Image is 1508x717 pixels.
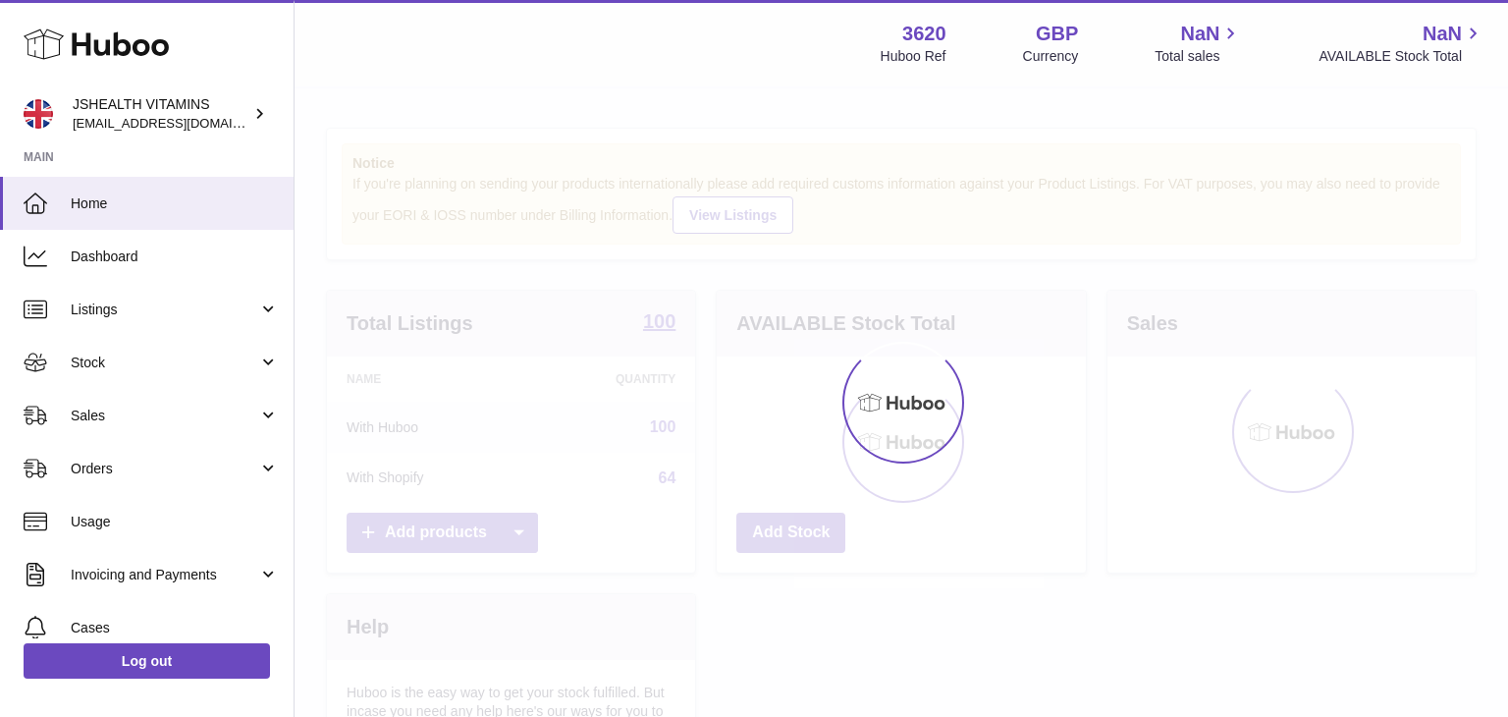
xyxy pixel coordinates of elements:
span: AVAILABLE Stock Total [1319,47,1484,66]
span: Usage [71,513,279,531]
span: NaN [1423,21,1462,47]
span: Orders [71,460,258,478]
span: Cases [71,619,279,637]
div: Huboo Ref [881,47,946,66]
span: [EMAIL_ADDRESS][DOMAIN_NAME] [73,115,289,131]
a: NaN AVAILABLE Stock Total [1319,21,1484,66]
span: Stock [71,354,258,372]
span: Dashboard [71,248,279,266]
span: Listings [71,301,258,319]
span: Home [71,194,279,213]
a: NaN Total sales [1155,21,1242,66]
span: Invoicing and Payments [71,566,258,584]
img: internalAdmin-3620@internal.huboo.com [24,99,53,129]
span: Total sales [1155,47,1242,66]
strong: GBP [1036,21,1078,47]
strong: 3620 [902,21,946,47]
a: Log out [24,643,270,679]
span: NaN [1180,21,1219,47]
div: JSHEALTH VITAMINS [73,95,249,133]
div: Currency [1023,47,1079,66]
span: Sales [71,407,258,425]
